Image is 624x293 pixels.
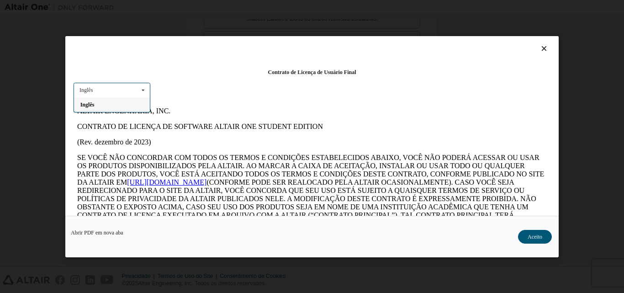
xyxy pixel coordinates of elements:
font: Inglês [80,101,95,108]
font: (CONFORME PODE SER REALOCADO PELA ALTAIR OCASIONALMENTE). CASO VOCÊ SEJA REDIRECIONADO PARA O SIT... [4,75,463,124]
a: [URL][DOMAIN_NAME] [53,75,133,83]
button: Aceito [518,229,552,243]
font: Inglês [79,87,93,93]
font: Aceito [528,233,542,240]
font: CONTRATO DE LICENÇA DE SOFTWARE ALTAIR ONE STUDENT EDITION [4,19,249,27]
font: (Rev. dezembro de 2023) [4,35,78,43]
a: Abrir PDF em nova aba [71,229,123,235]
font: ALTAIR ENGENHARIA, INC. [4,4,97,11]
font: Contrato de Licença de Usuário Final [268,69,356,75]
font: SE VOCÊ NÃO CONCORDAR COM TODOS OS TERMOS E CONDIÇÕES ESTABELECIDOS ABAIXO, VOCÊ NÃO PODERÁ ACESS... [4,50,471,83]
